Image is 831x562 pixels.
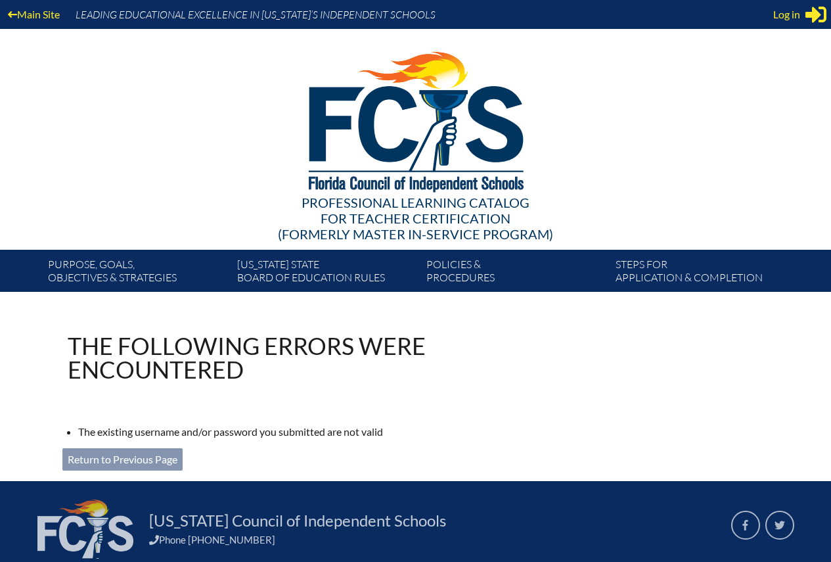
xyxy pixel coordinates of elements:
[232,255,421,292] a: [US_STATE] StateBoard of Education rules
[3,5,65,23] a: Main Site
[62,448,183,471] a: Return to Previous Page
[37,500,133,559] img: FCIS_logo_white
[37,195,794,242] div: Professional Learning Catalog (formerly Master In-service Program)
[43,255,232,292] a: Purpose, goals,objectives & strategies
[149,534,715,546] div: Phone [PHONE_NUMBER]
[805,4,826,25] svg: Sign in or register
[144,510,451,531] a: [US_STATE] Council of Independent Schools
[68,334,530,381] h1: The following errors were encountered
[78,423,541,440] li: The existing username and/or password you submitted are not valid
[773,7,800,22] span: Log in
[280,29,551,208] img: FCISlogo221.eps
[610,255,799,292] a: Steps forapplication & completion
[321,210,510,226] span: for Teacher Certification
[421,255,610,292] a: Policies &Procedures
